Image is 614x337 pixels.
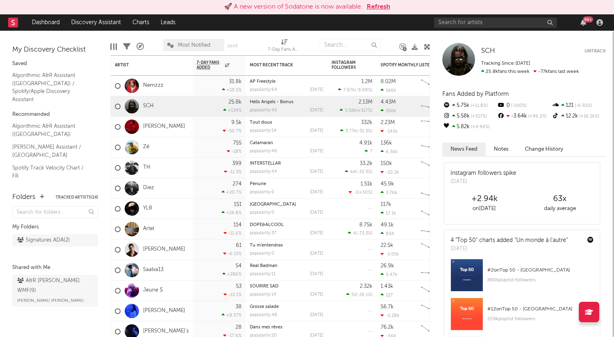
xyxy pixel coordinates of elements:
div: popularity: 48 [250,313,277,317]
div: 22.5k [381,243,393,248]
div: ( ) [338,87,372,93]
button: Tracked Artists(14) [56,195,98,199]
a: Spotify Track Velocity Chart / FR [12,163,90,180]
span: +517 % [470,114,487,119]
input: Search for folders... [12,206,98,218]
div: 99 + [583,16,593,23]
a: [GEOGRAPHIC_DATA] [250,202,296,207]
div: popularity: 11 [250,272,276,276]
div: INTERSTELLAR [250,161,323,166]
div: Catamaran [250,141,323,145]
a: Catamaran [250,141,273,145]
a: "Un monde à l'autre" [515,237,568,243]
div: ( ) [345,169,372,174]
div: 4.91k [359,140,372,146]
div: ( ) [340,108,372,113]
div: 114 [233,222,242,228]
a: Dashboard [26,14,65,31]
svg: Chart title [417,280,454,301]
div: 550k [381,108,396,113]
a: Diez [143,185,154,192]
div: A&R [PERSON_NAME] WMF ( 9 ) [17,276,91,296]
div: popularity: 0 [250,210,274,215]
div: popularity: 64 [250,88,277,92]
div: popularity: 44 [250,170,277,174]
a: Jeune $ [143,287,163,294]
div: 2.13M [359,100,372,105]
span: -100 % [510,104,527,108]
span: +50 % [359,190,371,195]
div: 7-Day Fans Added (7-Day Fans Added) [268,35,300,59]
div: -145k [381,129,398,134]
div: # 12 on Top 50 - [GEOGRAPHIC_DATA] [487,304,594,314]
div: 54 [235,263,242,269]
svg: Chart title [417,219,454,240]
span: -31.3 % [358,129,371,133]
div: Tu m'entendras [250,243,323,248]
span: -73.3 % [357,231,371,236]
div: +20.7 % [222,190,242,195]
div: popularity: 0 [250,190,274,195]
svg: Chart title [417,301,454,321]
div: popularity: 37 [250,231,276,235]
div: ( ) [349,190,372,195]
div: 2.23M [381,120,395,125]
div: 834 [381,231,394,236]
div: 28 [235,325,242,330]
div: 61 [236,243,242,248]
div: Tout doux [250,120,323,125]
div: -22.1 % [224,292,242,297]
a: [PERSON_NAME] Assistant / [GEOGRAPHIC_DATA] [12,142,90,159]
div: 274 [233,181,242,187]
button: 99+ [580,19,586,26]
div: 🚀 A new version of Sodatone is now available. [224,2,363,12]
a: A&R [PERSON_NAME] WMF(9)[PERSON_NAME] [PERSON_NAME] [12,275,98,307]
div: +2.94k [446,194,522,204]
div: 399 [232,161,242,166]
div: 4 "Top 50" charts added [450,236,568,245]
a: Algorithmic A&R Assistant ([GEOGRAPHIC_DATA]) [12,122,90,138]
div: 76.2k [381,325,394,330]
a: Tu m'entendras [250,243,283,248]
span: -6.92 % [574,104,592,108]
a: Tout doux [250,120,272,125]
div: 332k [361,120,372,125]
button: Refresh [367,2,390,12]
a: #12onTop 50 - [GEOGRAPHIC_DATA]259kplaylist followers [444,298,600,337]
div: 259k playlist followers [487,314,594,324]
span: +16.2k % [578,114,599,119]
a: SCH [481,47,495,55]
div: -50.7 % [223,128,242,133]
div: [DATE] [310,231,323,235]
div: -2.28k [381,313,399,318]
div: [DATE] [310,210,323,215]
div: 56.7k [381,304,394,310]
div: 1.43k [381,284,393,289]
div: Signatures ADA ( 2 ) [17,235,70,245]
a: AP Freestyle [250,79,276,84]
svg: Chart title [417,240,454,260]
div: ( ) [348,231,372,236]
div: on [DATE] [446,204,522,214]
a: [PERSON_NAME] [143,308,185,314]
button: Notes [486,142,517,156]
div: 117k [381,202,391,207]
div: [DATE] [310,272,323,276]
span: Tracking Since: [DATE] [481,61,530,66]
div: 860k playlist followers [487,275,594,285]
span: 7.67k [343,88,355,93]
div: A&R Pipeline [137,35,144,59]
div: Recommended [12,110,98,120]
a: Zé [143,144,149,151]
a: Discovery Assistant [65,14,127,31]
a: [PERSON_NAME] [143,246,185,253]
div: [DATE] [310,251,323,256]
div: Pénurie [250,182,323,186]
button: Save [227,44,238,48]
span: Fans Added by Platform [442,91,509,97]
span: 4 [353,231,356,236]
div: +19.8 % [222,210,242,215]
div: 5.58k [442,111,497,122]
a: INTERSTELLAR [250,161,281,166]
div: 136k [381,140,392,146]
